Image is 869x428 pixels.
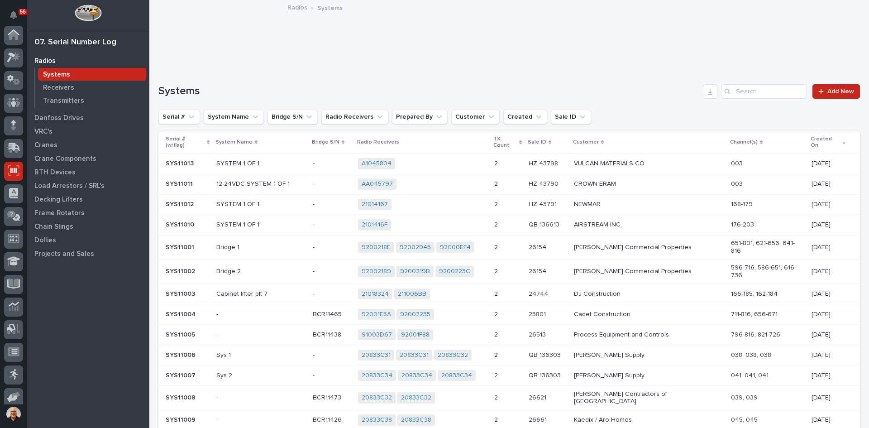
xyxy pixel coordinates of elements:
[313,266,316,275] p: -
[574,244,724,251] p: [PERSON_NAME] Commercial Properties
[574,331,724,339] p: Process Equipment and Controls
[321,110,388,124] button: Radio Receivers
[731,264,804,279] p: 596-716, 586-651, 616-736
[812,372,845,380] p: [DATE]
[313,158,316,168] p: -
[34,141,57,149] p: Cranes
[27,247,149,260] a: Projects and Sales
[34,250,94,258] p: Projects and Sales
[731,180,804,188] p: 003
[158,235,860,260] tr: SYS11001SYS11001 Bridge 1-- 9200218E 92002945 92000EF4 22 2615426154 [PERSON_NAME] Commercial Pro...
[811,134,840,151] p: Created On
[574,221,724,229] p: AIRSTREAM INC.
[731,240,804,255] p: 651-801, 621-656, 641-816
[494,392,500,402] p: 2
[574,160,724,168] p: VULCAN MATERIALS CO
[27,179,149,192] a: Load Arrestors / SRL's
[11,11,23,25] div: Notifications56
[574,290,724,298] p: DJ Construction
[43,84,74,92] p: Receivers
[166,134,205,151] p: Serial # (w/flag)
[158,174,860,194] tr: SYS11011SYS11011 12-24VDC SYSTEM 1 OF 1-- AA045797 22 HZ 43790HZ 43790 CROWN ERAM003[DATE]
[20,9,26,15] p: 56
[400,351,429,359] a: 20833C31
[216,416,306,424] p: -
[216,290,306,298] p: Cabinet lifter plt 7
[362,244,391,251] a: 9200218E
[75,5,101,21] img: Workspace Logo
[362,221,387,229] a: 2101416F
[529,370,563,380] p: QB 136303
[216,394,306,402] p: -
[812,268,845,275] p: [DATE]
[812,290,845,298] p: [DATE]
[731,351,804,359] p: 038, 038, 038
[166,370,197,380] p: SYS11007
[812,351,845,359] p: [DATE]
[812,244,845,251] p: [DATE]
[27,125,149,138] a: VRC's
[267,110,318,124] button: Bridge S/N
[216,268,306,275] p: Bridge 2
[439,268,470,275] a: 9200223C
[812,201,845,208] p: [DATE]
[574,390,724,406] p: [PERSON_NAME] Contractors of [GEOGRAPHIC_DATA]
[158,284,860,304] tr: SYS11003SYS11003 Cabinet lifter plt 7-- 21018324 211006BB 22 2474424744 DJ Construction166-185, 1...
[529,289,550,298] p: 24744
[357,137,399,147] p: Radio Receivers
[503,110,547,124] button: Created
[529,266,548,275] p: 26154
[166,199,196,208] p: SYS11012
[494,289,500,298] p: 2
[362,311,391,318] a: 92001E5A
[4,404,23,423] button: users-avatar
[573,137,599,147] p: Customer
[400,311,430,318] a: 92002235
[166,158,196,168] p: SYS11013
[574,372,724,380] p: [PERSON_NAME] Supply
[721,84,807,99] input: Search
[551,110,591,124] button: Sale ID
[574,268,724,275] p: [PERSON_NAME] Commercial Properties
[312,137,339,147] p: Bridge S/N
[400,244,431,251] a: 92002945
[362,180,393,188] a: AA045797
[362,416,392,424] a: 20833C38
[451,110,500,124] button: Customer
[166,266,197,275] p: SYS11002
[401,394,431,402] a: 20833C32
[34,196,83,204] p: Decking Lifters
[34,209,85,217] p: Frame Rotators
[34,168,76,177] p: BTH Devices
[35,68,149,81] a: Systems
[313,350,316,359] p: -
[812,311,845,318] p: [DATE]
[158,154,860,174] tr: SYS11013SYS11013 SYSTEM 1 OF 1-- A1045804 22 HZ 43798HZ 43798 VULCAN MATERIALS CO003[DATE]
[27,54,149,67] a: Radios
[166,242,196,251] p: SYS11001
[158,110,200,124] button: Serial #
[27,233,149,247] a: Dollies
[158,215,860,235] tr: SYS11010SYS11010 SYSTEM 1 OF 1-- 2101416F 22 QB 136613QB 136613 AIRSTREAM INC.176-203[DATE]
[574,180,724,188] p: CROWN ERAM
[494,414,500,424] p: 2
[362,160,392,168] a: A1045804
[313,219,316,229] p: -
[216,201,306,208] p: SYSTEM 1 OF 1
[812,84,860,99] a: Add New
[494,309,500,318] p: 2
[529,350,563,359] p: QB 136303
[812,331,845,339] p: [DATE]
[35,94,149,107] a: Transmitters
[216,244,306,251] p: Bridge 1
[401,331,430,339] a: 92001F88
[34,236,56,245] p: Dollies
[812,416,845,424] p: [DATE]
[528,137,546,147] p: Sale ID
[529,242,548,251] p: 26154
[574,311,724,318] p: Cadet Construction
[574,201,724,208] p: NEWMAR
[43,97,84,105] p: Transmitters
[35,81,149,94] a: Receivers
